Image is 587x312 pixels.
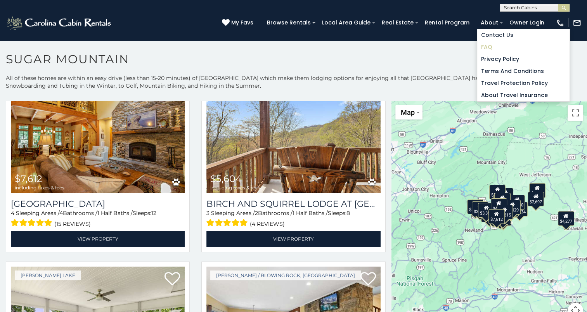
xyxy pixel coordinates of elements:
[528,192,544,206] div: $2,697
[477,17,502,29] a: About
[477,53,570,65] a: Privacy Policy
[6,15,113,31] img: White-1-2.png
[509,194,525,209] div: $6,660
[490,198,507,213] div: $4,171
[506,17,548,29] a: Owner Login
[346,210,350,217] span: 8
[263,17,315,29] a: Browse Rentals
[11,231,185,247] a: View Property
[231,19,253,27] span: My Favs
[11,210,14,217] span: 4
[478,203,494,218] div: $3,390
[558,211,574,225] div: $4,277
[378,17,417,29] a: Real Estate
[59,210,63,217] span: 4
[477,65,570,77] a: Terms and Conditions
[11,209,185,229] div: Sleeping Areas / Bathrooms / Sleeps:
[504,200,521,215] div: $4,029
[401,108,415,116] span: Map
[477,29,570,41] a: Contact Us
[11,199,185,209] a: [GEOGRAPHIC_DATA]
[210,185,260,190] span: including taxes & fees
[395,105,423,120] button: Change map style
[222,19,255,27] a: My Favs
[15,173,42,184] span: $7,612
[210,270,361,280] a: [PERSON_NAME] / Blowing Rock, [GEOGRAPHIC_DATA]
[497,205,513,219] div: $3,815
[206,199,380,209] a: Birch and Squirrel Lodge at [GEOGRAPHIC_DATA]
[477,77,570,89] a: Travel Protection Policy
[206,199,380,209] h3: Birch and Squirrel Lodge at Eagles Nest
[492,210,508,225] div: $9,226
[250,219,285,229] span: (4 reviews)
[494,193,511,208] div: $3,047
[573,19,581,27] img: mail-regular-white.png
[206,76,380,193] img: Birch and Squirrel Lodge at Eagles Nest
[164,271,180,288] a: Add to favorites
[556,19,564,27] img: phone-regular-white.png
[97,210,133,217] span: 1 Half Baths /
[511,201,528,216] div: $5,234
[488,209,505,224] div: $7,612
[210,173,242,184] span: $5,604
[206,210,210,217] span: 3
[15,185,64,190] span: including taxes & fees
[54,219,91,229] span: (15 reviews)
[477,41,570,53] a: FAQ
[568,105,583,121] button: Toggle fullscreen view
[11,199,185,209] h3: Mountain Song Lodge
[255,210,258,217] span: 2
[360,271,376,288] a: Add to favorites
[206,231,380,247] a: View Property
[318,17,374,29] a: Local Area Guide
[489,185,506,199] div: $3,777
[467,199,483,214] div: $5,604
[11,76,185,193] img: Mountain Song Lodge
[472,201,488,216] div: $3,872
[15,270,81,280] a: [PERSON_NAME] Lake
[293,210,328,217] span: 1 Half Baths /
[495,210,511,224] div: $5,643
[495,211,511,226] div: $7,542
[151,210,156,217] span: 12
[421,17,473,29] a: Rental Program
[529,183,545,198] div: $2,484
[206,209,380,229] div: Sleeping Areas / Bathrooms / Sleeps:
[477,89,570,101] a: About Travel Insurance
[206,76,380,193] a: Birch and Squirrel Lodge at Eagles Nest $5,604 including taxes & fees
[11,76,185,193] a: Mountain Song Lodge $7,612 including taxes & fees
